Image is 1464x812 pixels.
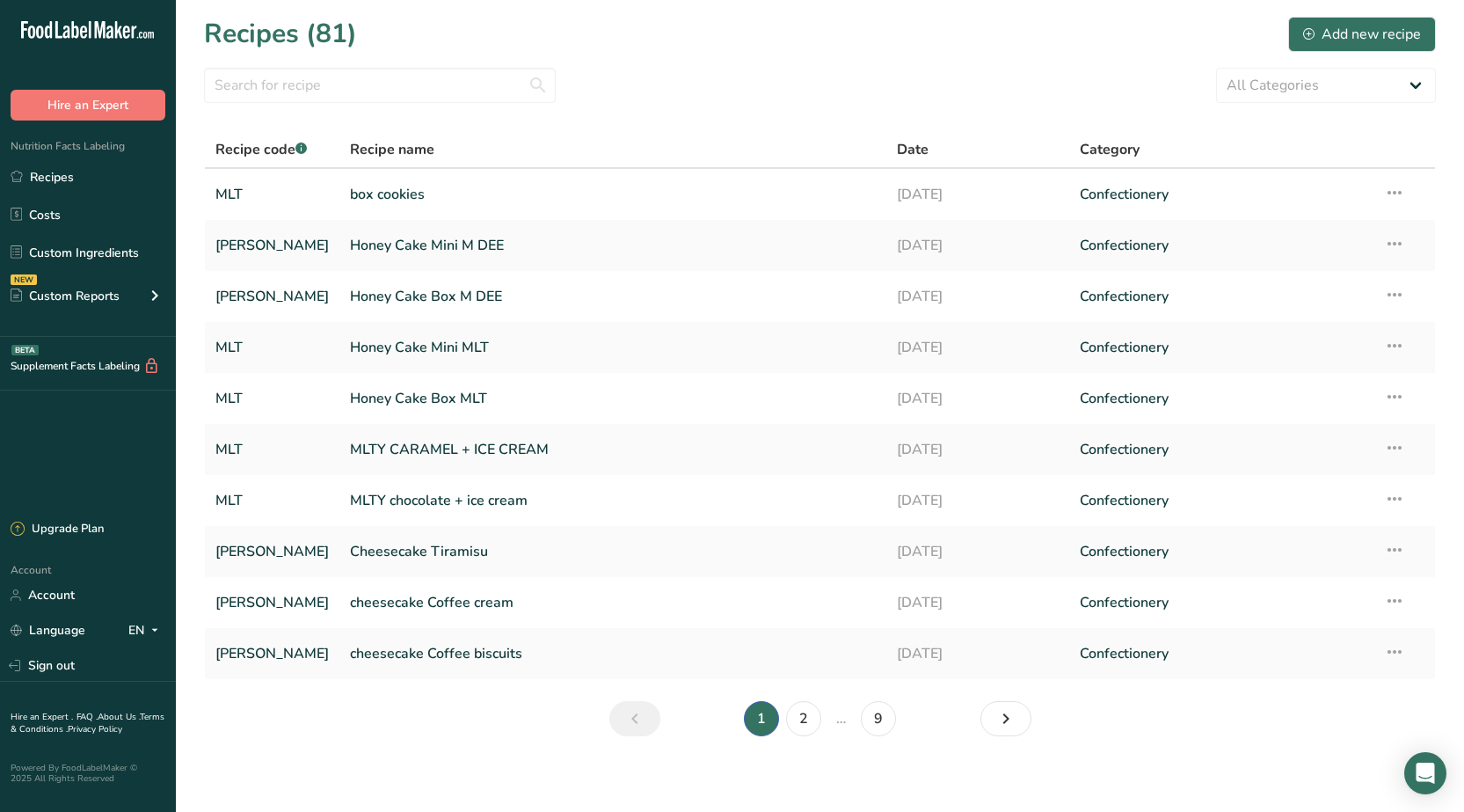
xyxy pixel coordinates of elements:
[350,482,876,519] a: MLTY chocolate + ice cream
[68,723,122,735] a: Privacy Policy
[215,140,307,159] span: Recipe code
[897,482,1059,519] a: [DATE]
[1080,139,1140,160] span: Category
[1080,482,1363,519] a: Confectionery
[215,482,329,519] a: MLT
[861,701,896,736] a: Page 9.
[11,763,165,784] div: Powered By FoodLabelMaker © 2025 All Rights Reserved
[1288,17,1436,52] button: Add new recipe
[897,431,1059,468] a: [DATE]
[897,533,1059,570] a: [DATE]
[204,68,556,103] input: Search for recipe
[350,329,876,366] a: Honey Cake Mini MLT
[215,380,329,417] a: MLT
[1303,24,1421,45] div: Add new recipe
[11,615,85,646] a: Language
[11,711,73,723] a: Hire an Expert .
[1080,329,1363,366] a: Confectionery
[11,711,164,735] a: Terms & Conditions .
[609,701,660,736] a: Previous page
[11,90,165,121] button: Hire an Expert
[1080,584,1363,621] a: Confectionery
[1080,533,1363,570] a: Confectionery
[215,431,329,468] a: MLT
[11,345,39,355] div: BETA
[215,227,329,264] a: [PERSON_NAME]
[897,227,1059,264] a: [DATE]
[897,139,929,160] span: Date
[1080,431,1363,468] a: Confectionery
[350,533,876,570] a: Cheesecake Tiramisu
[350,584,876,621] a: cheesecake Coffee cream
[215,278,329,315] a: [PERSON_NAME]
[897,329,1059,366] a: [DATE]
[350,227,876,264] a: Honey Cake Mini M DEE
[980,701,1031,736] a: Next page
[11,521,104,538] div: Upgrade Plan
[350,635,876,672] a: cheesecake Coffee biscuits
[1080,278,1363,315] a: Confectionery
[215,533,329,570] a: [PERSON_NAME]
[1080,176,1363,213] a: Confectionery
[215,176,329,213] a: MLT
[215,635,329,672] a: [PERSON_NAME]
[76,711,98,723] a: FAQ .
[897,176,1059,213] a: [DATE]
[1080,635,1363,672] a: Confectionery
[11,287,120,305] div: Custom Reports
[215,329,329,366] a: MLT
[1080,227,1363,264] a: Confectionery
[215,584,329,621] a: [PERSON_NAME]
[350,278,876,315] a: Honey Cake Box M DEE
[1080,380,1363,417] a: Confectionery
[11,274,37,285] div: NEW
[204,14,357,54] h1: Recipes (81)
[128,620,165,641] div: EN
[98,711,140,723] a: About Us .
[897,278,1059,315] a: [DATE]
[350,176,876,213] a: box cookies
[1404,752,1446,794] div: Open Intercom Messenger
[897,584,1059,621] a: [DATE]
[350,380,876,417] a: Honey Cake Box MLT
[897,380,1059,417] a: [DATE]
[350,139,434,160] span: Recipe name
[786,701,821,736] a: Page 2.
[897,635,1059,672] a: [DATE]
[350,431,876,468] a: MLTY CARAMEL + ICE CREAM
